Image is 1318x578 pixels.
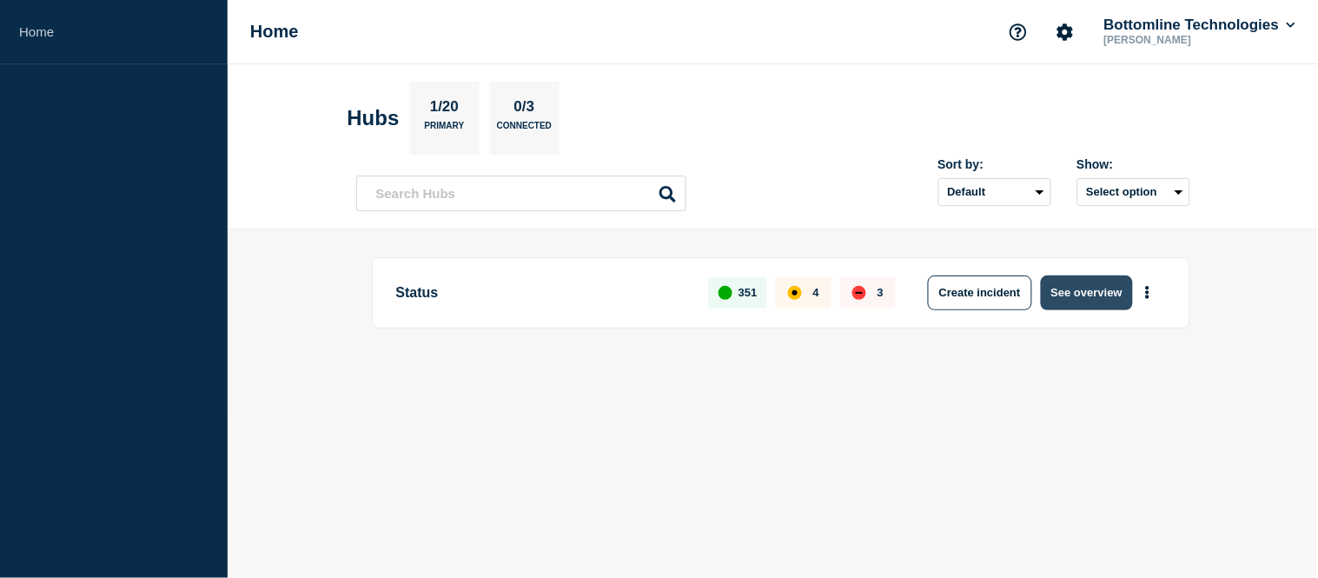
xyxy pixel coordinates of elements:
[852,286,866,300] div: down
[1041,276,1133,310] button: See overview
[1136,276,1159,309] button: More actions
[356,176,686,211] input: Search Hubs
[719,286,732,300] div: up
[938,178,1051,206] select: Sort by
[425,121,465,139] p: Primary
[250,22,299,42] h1: Home
[1077,157,1190,171] div: Show:
[928,276,1032,310] button: Create incident
[878,286,884,299] p: 3
[788,286,802,300] div: affected
[1000,14,1037,50] button: Support
[1101,34,1282,46] p: [PERSON_NAME]
[497,121,552,139] p: Connected
[813,286,819,299] p: 4
[938,157,1051,171] div: Sort by:
[1101,17,1299,34] button: Bottomline Technologies
[507,98,541,121] p: 0/3
[348,106,400,130] h2: Hubs
[423,98,465,121] p: 1/20
[1077,178,1190,206] button: Select option
[738,286,758,299] p: 351
[396,276,689,310] p: Status
[1047,14,1083,50] button: Account settings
